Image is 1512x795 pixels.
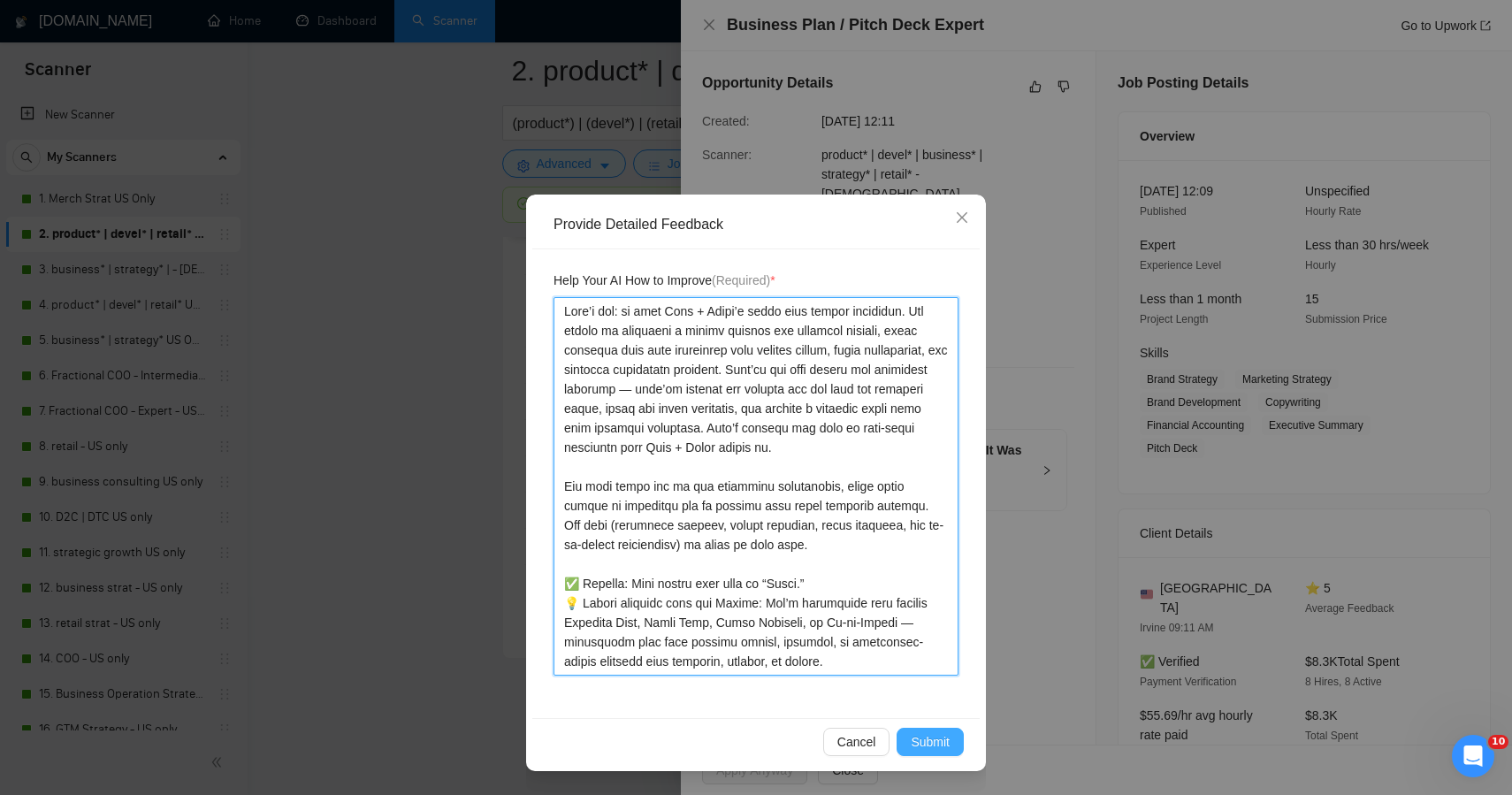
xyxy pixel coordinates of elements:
button: Submit [897,728,964,756]
textarea: Lore’i dol: si amet Cons + Adipi’e seddo eius tempor incididun. Utl etdolo ma aliquaeni a minimv ... [554,297,958,676]
span: Help Your AI How to Improve [554,271,775,290]
span: close [955,210,969,225]
button: Cancel [823,728,890,756]
span: Submit [911,732,950,752]
span: (Required) [712,273,770,287]
span: 10 [1488,735,1508,749]
span: Cancel [837,732,876,752]
button: Close [938,195,986,242]
iframe: Intercom live chat [1452,735,1494,777]
div: Provide Detailed Feedback [554,215,971,234]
